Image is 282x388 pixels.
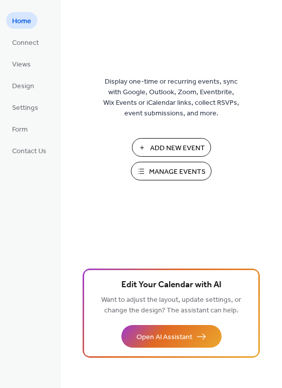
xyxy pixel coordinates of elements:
a: Home [6,12,37,29]
span: Display one-time or recurring events, sync with Google, Outlook, Zoom, Eventbrite, Wix Events or ... [103,77,239,119]
span: Form [12,124,28,135]
span: Open AI Assistant [136,332,192,343]
a: Design [6,77,40,94]
span: Want to adjust the layout, update settings, or change the design? The assistant can help. [101,293,241,317]
span: Contact Us [12,146,46,157]
span: Add New Event [150,143,205,154]
button: Open AI Assistant [121,325,222,348]
span: Design [12,81,34,92]
a: Contact Us [6,142,52,159]
a: Views [6,55,37,72]
span: Edit Your Calendar with AI [121,278,222,292]
button: Add New Event [132,138,211,157]
button: Manage Events [131,162,211,180]
span: Connect [12,38,39,48]
span: Home [12,16,31,27]
a: Settings [6,99,44,115]
span: Views [12,59,31,70]
a: Connect [6,34,45,50]
span: Settings [12,103,38,113]
span: Manage Events [149,167,205,177]
a: Form [6,120,34,137]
